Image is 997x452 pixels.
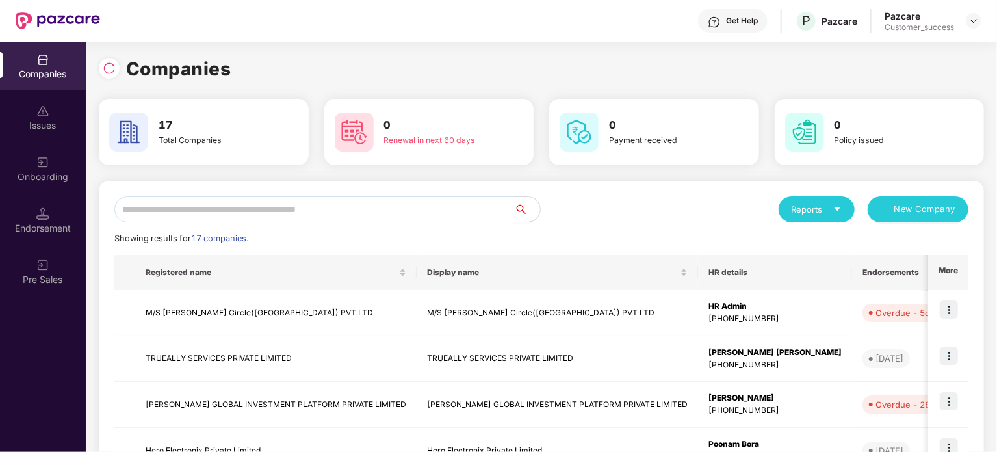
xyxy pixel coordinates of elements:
h3: 0 [384,117,490,134]
div: Policy issued [835,134,940,146]
td: TRUEALLY SERVICES PRIVATE LIMITED [135,336,417,382]
div: Pazcare [885,10,954,22]
div: Overdue - 28d [875,398,935,411]
th: HR details [698,255,852,290]
img: svg+xml;base64,PHN2ZyBpZD0iSGVscC0zMngzMiIgeG1sbnM9Imh0dHA6Ly93d3cudzMub3JnLzIwMDAvc3ZnIiB3aWR0aD... [708,16,721,29]
img: svg+xml;base64,PHN2ZyB4bWxucz0iaHR0cDovL3d3dy53My5vcmcvMjAwMC9zdmciIHdpZHRoPSI2MCIgaGVpZ2h0PSI2MC... [785,113,824,152]
img: svg+xml;base64,PHN2ZyB3aWR0aD0iMTQuNSIgaGVpZ2h0PSIxNC41IiB2aWV3Qm94PSIwIDAgMTYgMTYiIGZpbGw9Im5vbm... [36,207,49,220]
div: [PHONE_NUMBER] [708,359,842,371]
span: Display name [427,267,678,278]
div: Customer_success [885,22,954,33]
button: search [513,196,541,222]
div: Overdue - 5d [875,306,930,319]
img: svg+xml;base64,PHN2ZyB4bWxucz0iaHR0cDovL3d3dy53My5vcmcvMjAwMC9zdmciIHdpZHRoPSI2MCIgaGVpZ2h0PSI2MC... [560,113,599,152]
div: [PERSON_NAME] [708,392,842,405]
div: [PHONE_NUMBER] [708,405,842,417]
img: svg+xml;base64,PHN2ZyBpZD0iSXNzdWVzX2Rpc2FibGVkIiB4bWxucz0iaHR0cDovL3d3dy53My5vcmcvMjAwMC9zdmciIH... [36,105,49,118]
img: svg+xml;base64,PHN2ZyB4bWxucz0iaHR0cDovL3d3dy53My5vcmcvMjAwMC9zdmciIHdpZHRoPSI2MCIgaGVpZ2h0PSI2MC... [109,113,148,152]
h3: 0 [609,117,715,134]
td: M/S [PERSON_NAME] Circle([GEOGRAPHIC_DATA]) PVT LTD [135,290,417,336]
td: M/S [PERSON_NAME] Circle([GEOGRAPHIC_DATA]) PVT LTD [417,290,698,336]
td: [PERSON_NAME] GLOBAL INVESTMENT PLATFORM PRIVATE LIMITED [417,382,698,428]
h3: 17 [159,117,265,134]
img: svg+xml;base64,PHN2ZyB3aWR0aD0iMjAiIGhlaWdodD0iMjAiIHZpZXdCb3g9IjAgMCAyMCAyMCIgZmlsbD0ibm9uZSIgeG... [36,259,49,272]
span: P [802,13,810,29]
div: Total Companies [159,134,265,146]
td: [PERSON_NAME] GLOBAL INVESTMENT PLATFORM PRIVATE LIMITED [135,382,417,428]
div: Poonam Bora [708,438,842,451]
span: search [513,204,540,215]
div: [PERSON_NAME] [PERSON_NAME] [708,347,842,359]
div: HR Admin [708,300,842,313]
span: New Company [894,203,956,216]
img: New Pazcare Logo [16,12,100,29]
div: Pazcare [822,15,857,27]
span: plus [881,205,889,215]
span: caret-down [833,205,842,213]
img: icon [940,300,958,319]
div: [DATE] [875,352,903,365]
span: 17 companies. [191,233,248,243]
img: svg+xml;base64,PHN2ZyBpZD0iUmVsb2FkLTMyeDMyIiB4bWxucz0iaHR0cDovL3d3dy53My5vcmcvMjAwMC9zdmciIHdpZH... [103,62,116,75]
div: Get Help [726,16,758,26]
div: Renewal in next 60 days [384,134,490,146]
div: Reports [792,203,842,216]
button: plusNew Company [868,196,968,222]
img: icon [940,392,958,410]
img: svg+xml;base64,PHN2ZyBpZD0iQ29tcGFuaWVzIiB4bWxucz0iaHR0cDovL3d3dy53My5vcmcvMjAwMC9zdmciIHdpZHRoPS... [36,53,49,66]
th: More [928,255,968,290]
img: svg+xml;base64,PHN2ZyB3aWR0aD0iMjAiIGhlaWdodD0iMjAiIHZpZXdCb3g9IjAgMCAyMCAyMCIgZmlsbD0ibm9uZSIgeG... [36,156,49,169]
img: svg+xml;base64,PHN2ZyB4bWxucz0iaHR0cDovL3d3dy53My5vcmcvMjAwMC9zdmciIHdpZHRoPSI2MCIgaGVpZ2h0PSI2MC... [335,113,374,152]
td: TRUEALLY SERVICES PRIVATE LIMITED [417,336,698,382]
th: Display name [417,255,698,290]
span: Showing results for [114,233,248,243]
h1: Companies [126,55,231,83]
span: Registered name [146,267,396,278]
th: Registered name [135,255,417,290]
img: svg+xml;base64,PHN2ZyBpZD0iRHJvcGRvd24tMzJ4MzIiIHhtbG5zPSJodHRwOi8vd3d3LnczLm9yZy8yMDAwL3N2ZyIgd2... [968,16,979,26]
img: icon [940,347,958,365]
h3: 0 [835,117,940,134]
span: Endorsements [862,267,931,278]
div: Payment received [609,134,715,146]
div: [PHONE_NUMBER] [708,313,842,325]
